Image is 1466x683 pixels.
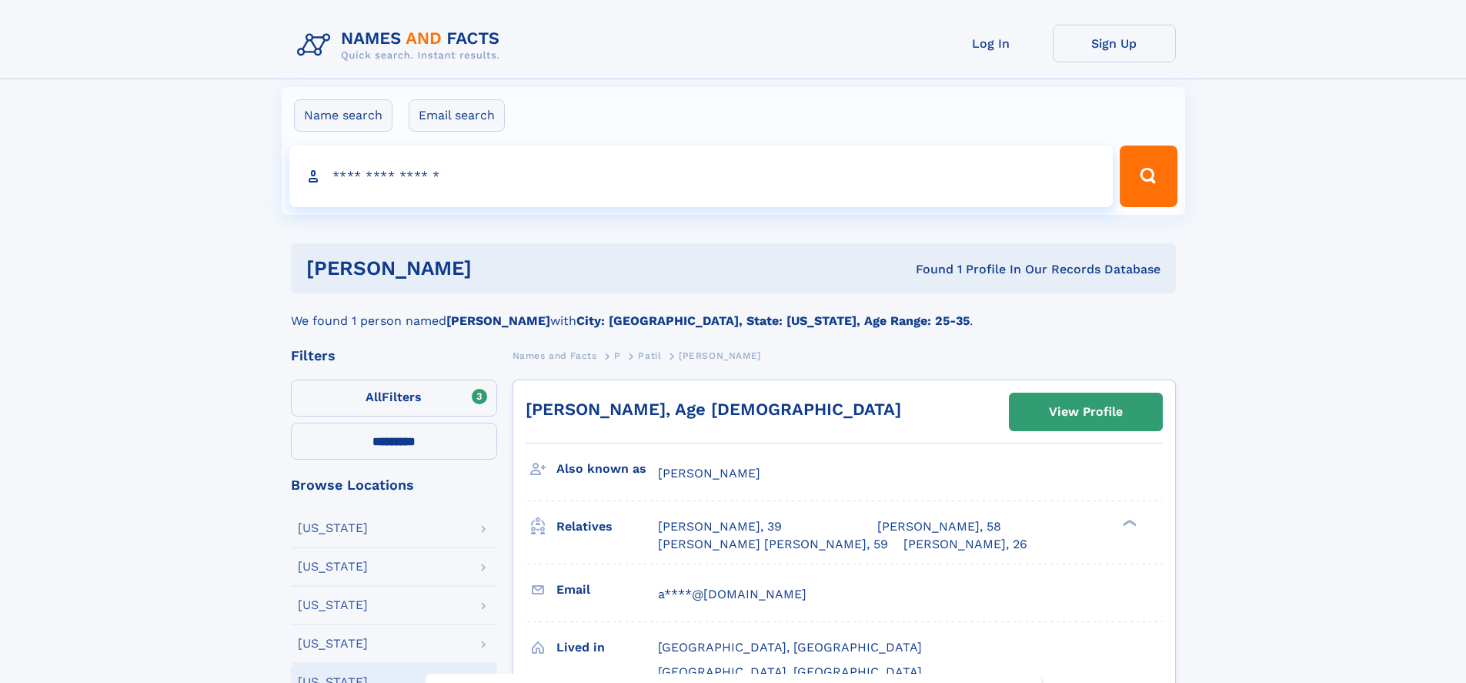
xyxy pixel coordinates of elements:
[1049,394,1123,430] div: View Profile
[1053,25,1176,62] a: Sign Up
[298,522,368,534] div: [US_STATE]
[679,350,761,361] span: [PERSON_NAME]
[693,261,1160,278] div: Found 1 Profile In Our Records Database
[306,259,694,278] h1: [PERSON_NAME]
[294,99,392,132] label: Name search
[638,346,661,365] a: Patil
[409,99,505,132] label: Email search
[556,577,658,603] h3: Email
[291,380,497,417] label: Filters
[903,536,1027,553] a: [PERSON_NAME], 26
[556,456,658,482] h3: Also known as
[298,638,368,650] div: [US_STATE]
[291,293,1176,330] div: We found 1 person named with .
[513,346,597,365] a: Names and Facts
[658,640,922,655] span: [GEOGRAPHIC_DATA], [GEOGRAPHIC_DATA]
[638,350,661,361] span: Patil
[614,346,621,365] a: P
[658,665,922,679] span: [GEOGRAPHIC_DATA], [GEOGRAPHIC_DATA]
[658,466,760,480] span: [PERSON_NAME]
[298,599,368,611] div: [US_STATE]
[291,478,497,492] div: Browse Locations
[526,400,901,419] a: [PERSON_NAME], Age [DEMOGRAPHIC_DATA]
[291,349,497,363] div: Filters
[366,390,382,404] span: All
[1120,146,1177,207] button: Search Button
[614,350,621,361] span: P
[291,25,513,66] img: Logo Names and Facts
[298,561,368,573] div: [US_STATE]
[446,313,550,328] b: [PERSON_NAME]
[658,518,782,535] a: [PERSON_NAME], 39
[930,25,1053,62] a: Log In
[576,313,970,328] b: City: [GEOGRAPHIC_DATA], State: [US_STATE], Age Range: 25-35
[556,514,658,540] h3: Relatives
[1010,393,1162,430] a: View Profile
[877,518,1001,535] a: [PERSON_NAME], 58
[289,146,1114,207] input: search input
[1119,518,1137,528] div: ❯
[556,634,658,661] h3: Lived in
[658,536,888,553] a: [PERSON_NAME] [PERSON_NAME], 59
